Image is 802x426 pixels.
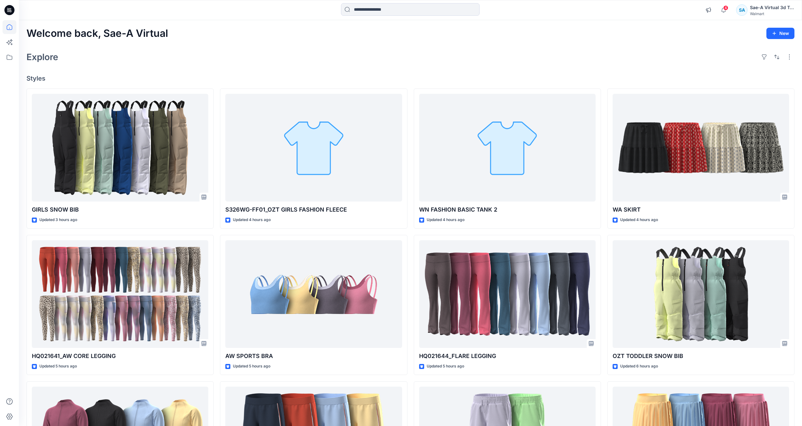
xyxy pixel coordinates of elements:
p: WA SKIRT [613,205,789,214]
p: Updated 4 hours ago [620,217,658,223]
a: AW SPORTS BRA [225,240,402,348]
p: Updated 5 hours ago [39,363,77,370]
p: Updated 5 hours ago [427,363,464,370]
div: Sae-A Virtual 3d Team [750,4,794,11]
span: 4 [723,5,728,10]
p: OZT TODDLER SNOW BIB [613,352,789,361]
a: OZT TODDLER SNOW BIB [613,240,789,348]
p: HQ021641_AW CORE LEGGING [32,352,208,361]
button: New [766,28,794,39]
h4: Styles [26,75,794,82]
a: WA SKIRT [613,94,789,202]
a: S326WG-FF01_OZT GIRLS FASHION FLEECE [225,94,402,202]
a: WN FASHION BASIC TANK 2 [419,94,596,202]
p: Updated 5 hours ago [233,363,270,370]
h2: Welcome back, Sae-A Virtual [26,28,168,39]
p: Updated 6 hours ago [620,363,658,370]
p: Updated 4 hours ago [233,217,271,223]
h2: Explore [26,52,58,62]
a: HQ021644_FLARE LEGGING [419,240,596,348]
p: AW SPORTS BRA [225,352,402,361]
p: WN FASHION BASIC TANK 2 [419,205,596,214]
p: Updated 3 hours ago [39,217,77,223]
p: Updated 4 hours ago [427,217,464,223]
div: SA [736,4,747,16]
a: GIRLS SNOW BIB [32,94,208,202]
a: HQ021641_AW CORE LEGGING [32,240,208,348]
p: GIRLS SNOW BIB [32,205,208,214]
p: S326WG-FF01_OZT GIRLS FASHION FLEECE [225,205,402,214]
p: HQ021644_FLARE LEGGING [419,352,596,361]
div: Walmart [750,11,794,16]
